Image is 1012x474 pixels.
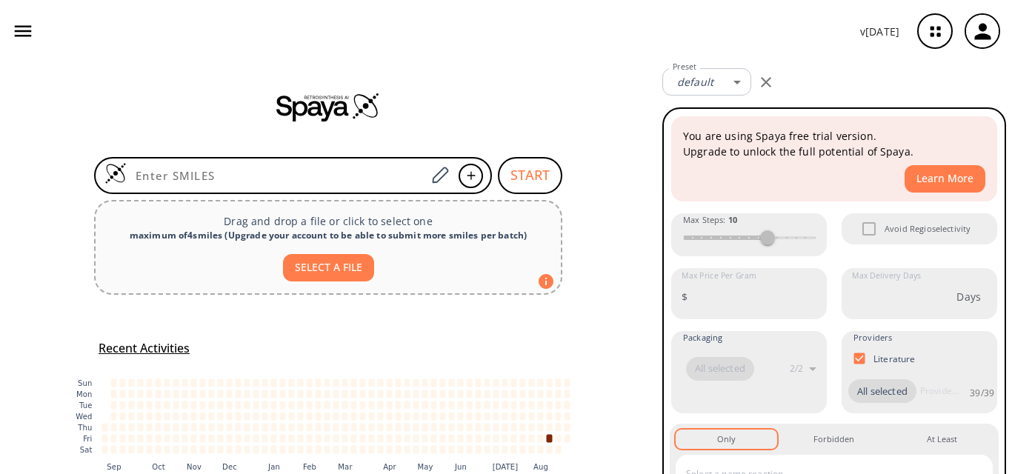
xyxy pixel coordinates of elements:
p: 39 / 39 [970,387,994,399]
span: Providers [853,331,892,344]
p: You are using Spaya free trial version. Upgrade to unlock the full potential of Spaya. [683,128,985,159]
text: Sep [107,462,121,470]
text: Tue [79,401,93,410]
g: y-axis tick label [76,379,92,454]
span: Packaging [683,331,722,344]
text: Sun [78,379,92,387]
label: Max Price Per Gram [682,270,756,281]
div: maximum of 4 smiles ( Upgrade your account to be able to submit more smiles per batch ) [107,229,549,242]
span: All selected [848,384,916,399]
span: Avoid Regioselectivity [885,222,971,236]
p: Literature [873,353,916,365]
text: Mon [76,390,93,398]
text: Wed [76,413,92,421]
button: Recent Activities [93,336,196,361]
button: SELECT A FILE [283,254,374,281]
p: 2 / 2 [790,362,803,375]
text: Sat [80,446,93,454]
text: May [417,462,433,470]
p: v [DATE] [860,24,899,39]
span: Max Steps : [683,213,737,227]
p: Drag and drop a file or click to select one [107,213,549,229]
text: Thu [77,424,92,432]
text: Jan [267,462,280,470]
label: Preset [673,61,696,73]
img: Logo Spaya [104,162,127,184]
text: Oct [152,462,165,470]
span: All selected [686,361,754,376]
p: $ [682,289,688,304]
em: default [677,75,713,89]
div: At Least [927,433,957,446]
div: Only [717,433,736,446]
label: Max Delivery Days [852,270,921,281]
text: Dec [222,462,237,470]
img: Spaya logo [276,92,380,121]
text: Mar [338,462,353,470]
strong: 10 [728,214,737,225]
input: Provider name [916,379,962,403]
button: Only [676,430,777,449]
text: Jun [454,462,467,470]
button: START [498,157,562,194]
button: At Least [891,430,993,449]
input: Enter SMILES [127,168,426,183]
button: Forbidden [783,430,885,449]
g: cell [102,378,570,453]
text: [DATE] [493,462,519,470]
p: Days [956,289,981,304]
g: x-axis tick label [107,462,548,470]
div: Forbidden [813,433,854,446]
button: Learn More [905,165,985,193]
text: Apr [383,462,396,470]
text: Fri [83,435,92,443]
h5: Recent Activities [99,341,190,356]
text: Nov [187,462,202,470]
text: Aug [533,462,548,470]
text: Feb [303,462,316,470]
